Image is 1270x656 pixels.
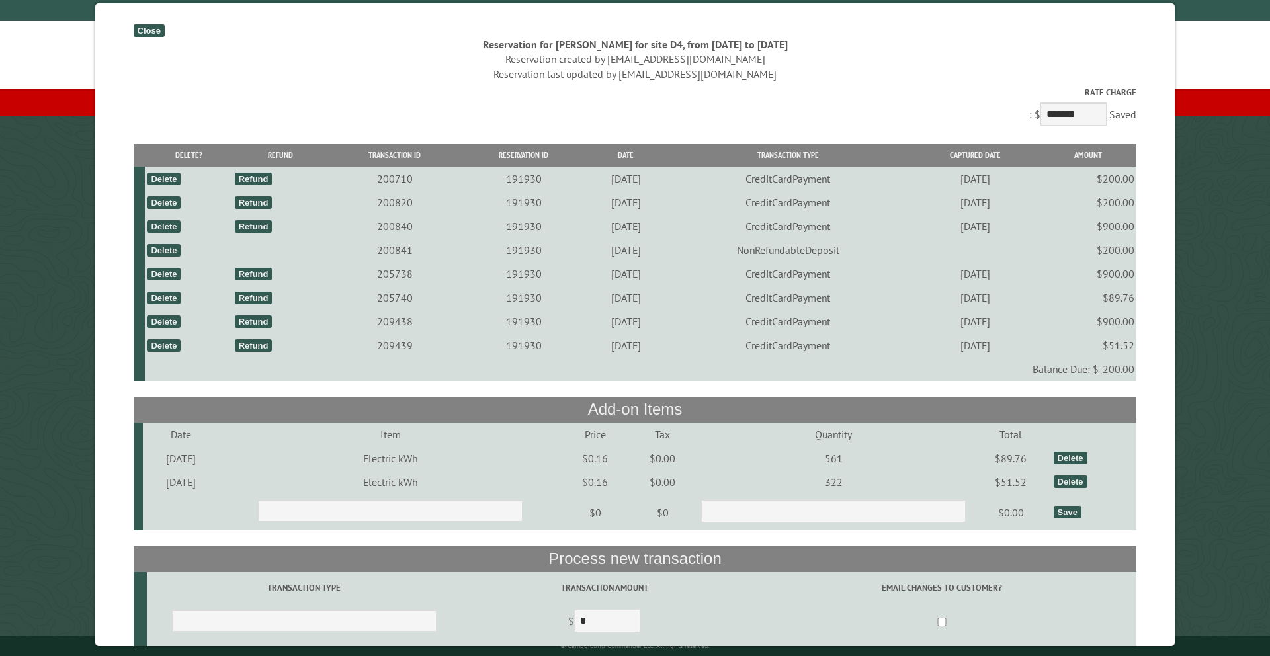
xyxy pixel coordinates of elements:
div: Refund [235,339,273,352]
td: [DATE] [587,214,665,238]
span: Saved [1109,108,1136,121]
td: [DATE] [911,286,1040,309]
td: Total [970,423,1051,446]
label: Email changes to customer? [749,581,1134,594]
div: : $ [134,86,1137,129]
td: [DATE] [911,190,1040,214]
td: 209439 [329,333,461,357]
td: $0.00 [629,446,697,470]
div: Refund [235,196,273,209]
th: Add-on Items [134,397,1137,422]
td: [DATE] [587,309,665,333]
td: $200.00 [1040,167,1136,190]
label: Transaction Amount [464,581,745,594]
td: 191930 [461,286,587,309]
td: [DATE] [911,167,1040,190]
td: [DATE] [587,333,665,357]
div: Delete [147,339,181,352]
div: Delete [1054,452,1087,464]
th: Transaction Type [665,143,911,167]
div: Close [134,24,165,37]
td: $0 [562,494,629,531]
div: Delete [147,268,181,280]
td: $89.76 [970,446,1051,470]
td: [DATE] [143,446,219,470]
th: Delete? [145,143,232,167]
th: Reservation ID [461,143,587,167]
td: [DATE] [911,333,1040,357]
div: Reservation for [PERSON_NAME] for site D4, from [DATE] to [DATE] [134,37,1137,52]
th: Captured Date [911,143,1040,167]
td: [DATE] [587,262,665,286]
td: CreditCardPayment [665,333,911,357]
td: $51.52 [1040,333,1136,357]
div: Delete [147,315,181,328]
td: $200.00 [1040,190,1136,214]
td: Tax [629,423,697,446]
td: Balance Due: $-200.00 [145,357,1136,381]
td: 200840 [329,214,461,238]
td: CreditCardPayment [665,309,911,333]
td: [DATE] [587,286,665,309]
div: Delete [147,220,181,233]
td: [DATE] [587,190,665,214]
td: 200710 [329,167,461,190]
td: [DATE] [587,238,665,262]
td: [DATE] [587,167,665,190]
td: $0.00 [629,470,697,494]
td: 200841 [329,238,461,262]
td: CreditCardPayment [665,190,911,214]
td: [DATE] [911,262,1040,286]
th: Transaction ID [329,143,461,167]
th: Date [587,143,665,167]
td: 561 [697,446,970,470]
td: 191930 [461,214,587,238]
td: 205738 [329,262,461,286]
td: 191930 [461,309,587,333]
td: $0.00 [970,494,1051,531]
td: Quantity [697,423,970,446]
td: 191930 [461,190,587,214]
div: Refund [235,315,273,328]
td: 191930 [461,262,587,286]
div: Reservation created by [EMAIL_ADDRESS][DOMAIN_NAME] [134,52,1137,66]
td: [DATE] [911,214,1040,238]
td: $200.00 [1040,238,1136,262]
td: $900.00 [1040,262,1136,286]
td: CreditCardPayment [665,286,911,309]
div: Delete [1054,475,1087,488]
td: 200820 [329,190,461,214]
td: CreditCardPayment [665,262,911,286]
td: Date [143,423,219,446]
th: Process new transaction [134,546,1137,571]
td: 322 [697,470,970,494]
div: Refund [235,292,273,304]
td: 205740 [329,286,461,309]
td: 191930 [461,238,587,262]
td: 191930 [461,167,587,190]
td: [DATE] [143,470,219,494]
div: Reservation last updated by [EMAIL_ADDRESS][DOMAIN_NAME] [134,67,1137,81]
div: Delete [147,196,181,209]
div: Delete [147,244,181,257]
td: $0 [629,494,697,531]
div: Refund [235,173,273,185]
div: Save [1054,506,1081,518]
div: Refund [235,220,273,233]
small: © Campground Commander LLC. All rights reserved. [560,641,710,650]
td: Price [562,423,629,446]
td: [DATE] [911,309,1040,333]
td: $ [462,604,747,641]
label: Transaction Type [149,581,460,594]
td: Electric kWh [219,470,562,494]
label: Rate Charge [134,86,1137,99]
td: $89.76 [1040,286,1136,309]
td: Item [219,423,562,446]
td: 209438 [329,309,461,333]
td: $900.00 [1040,214,1136,238]
div: Delete [147,173,181,185]
th: Amount [1040,143,1136,167]
td: 191930 [461,333,587,357]
div: Delete [147,292,181,304]
td: $900.00 [1040,309,1136,333]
